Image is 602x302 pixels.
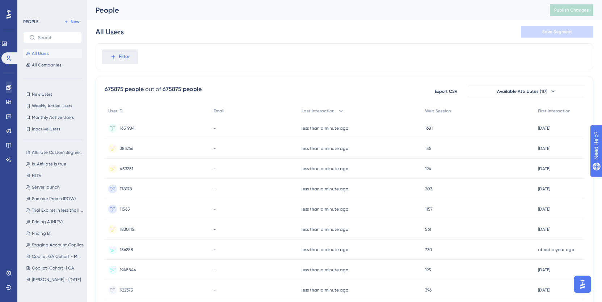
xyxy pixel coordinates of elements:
span: New Users [32,91,52,97]
span: - [214,166,216,172]
span: - [214,125,216,131]
span: [PERSON_NAME] - [DATE] [32,277,81,282]
span: All Users [32,51,49,56]
span: Staging Account Copilot [32,242,83,248]
button: Inactive Users [23,125,82,133]
button: All Users [23,49,82,58]
time: [DATE] [538,207,550,212]
time: less than a minute ago [302,126,348,131]
span: 922373 [120,287,133,293]
time: [DATE] [538,166,550,171]
button: Server launch [23,183,86,191]
button: Filter [102,49,138,64]
span: - [214,186,216,192]
span: Pricing A (HLTV) [32,219,63,225]
button: Pricing B [23,229,86,238]
button: New Users [23,90,82,99]
span: Publish Changes [554,7,589,13]
span: Copilot-Cohort-1 GA [32,265,74,271]
span: - [214,206,216,212]
div: PEOPLE [23,19,38,25]
time: less than a minute ago [302,267,348,272]
span: [PERSON_NAME] - [DATE] [32,288,81,294]
span: 730 [425,247,432,253]
span: Summer Promo (ROW) [32,196,76,202]
button: [PERSON_NAME] - [DATE] [23,287,86,295]
span: 1948844 [120,267,136,273]
time: [DATE] [538,288,550,293]
button: Trial Expires in less than 48hrs [23,206,86,215]
button: HLTV [23,171,86,180]
span: 195 [425,267,431,273]
input: Search [38,35,76,40]
time: less than a minute ago [302,247,348,252]
div: out of [145,85,161,94]
time: [DATE] [538,227,550,232]
button: All Companies [23,61,82,69]
span: New [71,19,79,25]
button: Affiliate Custom Segment to exclude [23,148,86,157]
button: Export CSV [428,86,464,97]
button: Summer Promo (ROW) [23,194,86,203]
button: Copilot-Cohort-1 GA [23,264,86,272]
button: Pricing A (HLTV) [23,217,86,226]
span: Web Session [425,108,451,114]
time: less than a minute ago [302,207,348,212]
span: Affiliate Custom Segment to exclude [32,150,83,155]
time: [DATE] [538,267,550,272]
span: Last Interaction [302,108,334,114]
iframe: UserGuiding AI Assistant Launcher [572,273,593,295]
div: 675875 people [105,85,144,94]
time: about a year ago [538,247,574,252]
button: Monthly Active Users [23,113,82,122]
button: Is_Affiliate is true [23,160,86,168]
span: Filter [119,52,130,61]
span: 178178 [120,186,132,192]
time: [DATE] [538,186,550,191]
span: Export CSV [435,89,458,94]
span: Monthly Active Users [32,115,74,120]
time: less than a minute ago [302,186,348,191]
button: Staging Account Copilot [23,241,86,249]
span: Save Segment [542,29,572,35]
button: Weekly Active Users [23,102,82,110]
span: 383746 [120,146,133,151]
button: Publish Changes [550,4,593,16]
div: All Users [96,27,124,37]
span: User ID [108,108,123,114]
span: First Interaction [538,108,571,114]
span: - [214,146,216,151]
span: - [214,247,216,253]
span: 156288 [120,247,133,253]
span: Weekly Active Users [32,103,72,109]
button: New [62,17,82,26]
button: Available Attributes (117) [468,86,584,97]
span: 561 [425,226,431,232]
time: [DATE] [538,146,550,151]
span: - [214,267,216,273]
span: Need Help? [17,2,45,10]
span: 453251 [120,166,133,172]
span: 155 [425,146,431,151]
span: 1681 [425,125,433,131]
div: 675875 people [163,85,202,94]
span: Copilot GA Cohort - Mixpanel [32,254,83,259]
span: - [214,287,216,293]
span: Available Attributes (117) [497,89,548,94]
span: 194 [425,166,431,172]
time: less than a minute ago [302,146,348,151]
button: Save Segment [521,26,593,38]
span: 1157 [425,206,433,212]
span: 203 [425,186,432,192]
span: Inactive Users [32,126,60,132]
span: HLTV [32,173,41,178]
span: - [214,226,216,232]
span: Trial Expires in less than 48hrs [32,207,83,213]
time: less than a minute ago [302,288,348,293]
span: 11565 [120,206,130,212]
span: 1830115 [120,226,134,232]
time: [DATE] [538,126,550,131]
span: 1651984 [120,125,135,131]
